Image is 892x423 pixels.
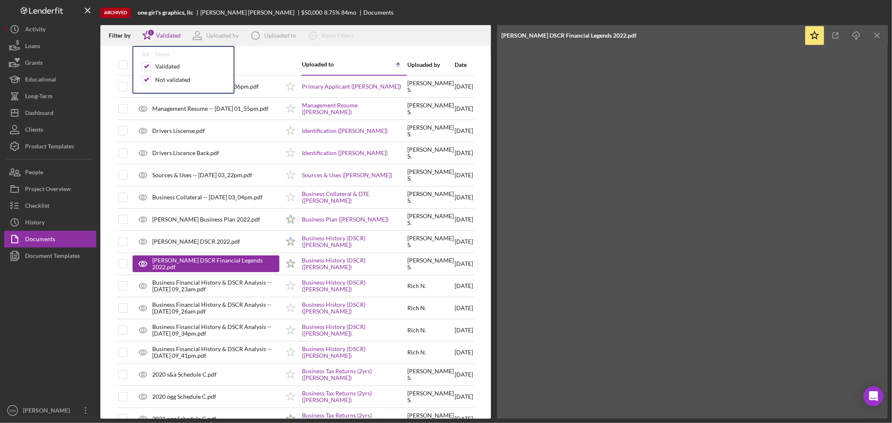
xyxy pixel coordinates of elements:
[302,216,388,223] a: Business Plan ([PERSON_NAME])
[155,76,190,83] div: Not validated
[497,46,888,419] iframe: File preview
[455,120,473,141] div: [DATE]
[407,390,454,403] div: [PERSON_NAME] S .
[455,342,473,363] div: [DATE]
[152,216,260,223] div: [PERSON_NAME] Business Plan 2022.pdf
[302,346,406,359] a: Business History (DSCR) ([PERSON_NAME])
[864,386,884,406] div: Open Intercom Messenger
[142,51,149,58] div: All
[302,368,406,381] a: Business Tax Returns (2yrs) ([PERSON_NAME])
[407,257,454,270] div: [PERSON_NAME] S .
[407,283,426,289] div: Rich N .
[206,32,239,39] div: Uploaded by
[302,102,406,115] a: Management Resume ([PERSON_NAME])
[152,279,279,293] div: Business Financial History & DSCR Analysis -- [DATE] 09_23am.pdf
[407,146,454,160] div: [PERSON_NAME] S .
[302,61,354,68] div: Uploaded to
[152,238,240,245] div: [PERSON_NAME] DSCR 2022.pdf
[156,32,181,39] div: Validated
[455,320,473,341] div: [DATE]
[152,346,279,359] div: Business Financial History & DSCR Analysis -- [DATE] 09_41pm.pdf
[109,32,137,39] div: Filter by
[152,415,216,422] div: 2021 ogg Schedule C.pdf
[302,324,406,337] a: Business History (DSCR) ([PERSON_NAME])
[152,172,252,178] div: Sources & Uses -- [DATE] 03_22pm.pdf
[407,305,426,311] div: Rich N .
[302,257,406,270] a: Business History (DSCR) ([PERSON_NAME])
[455,231,473,252] div: [DATE]
[455,187,473,208] div: [DATE]
[152,301,279,315] div: Business Financial History & DSCR Analysis -- [DATE] 09_26am.pdf
[302,127,388,134] a: Identification ([PERSON_NAME])
[455,98,473,119] div: [DATE]
[455,143,473,163] div: [DATE]
[100,8,131,18] div: Archived
[407,349,426,356] div: Rich N .
[341,9,356,16] div: 84 mo
[302,235,406,248] a: Business History (DSCR) ([PERSON_NAME])
[302,191,406,204] a: Business Collateral & DTE ([PERSON_NAME])
[407,327,426,334] div: Rich N .
[455,76,473,97] div: [DATE]
[152,371,217,378] div: 2020 s&a Schedule C.pdf
[407,368,454,381] div: [PERSON_NAME] S .
[152,105,268,112] div: Management Resume -- [DATE] 01_55pm.pdf
[152,194,263,201] div: Business Collateral -- [DATE] 03_04pm.pdf
[152,324,279,337] div: Business Financial History & DSCR Analysis -- [DATE] 09_34pm.pdf
[152,127,205,134] div: Drivers Liscense.pdf
[407,168,454,182] div: [PERSON_NAME] S .
[407,61,454,68] div: Uploaded by
[152,257,271,270] div: [PERSON_NAME] DSCR Financial Legends 2022.pdf
[302,150,388,156] a: Identification ([PERSON_NAME])
[455,253,473,274] div: [DATE]
[501,32,636,39] div: [PERSON_NAME] DSCR Financial Legends 2022.pdf
[363,9,394,16] div: Documents
[407,102,454,115] div: [PERSON_NAME] S .
[455,165,473,186] div: [DATE]
[455,386,473,407] div: [DATE]
[200,9,302,16] div: [PERSON_NAME] [PERSON_NAME]
[455,209,473,230] div: [DATE]
[138,9,193,16] b: one girl's graphics, llc
[302,172,392,178] a: Sources & Uses ([PERSON_NAME])
[302,27,362,44] button: Reset Filters
[152,393,216,400] div: 2020 ogg Schedule C.pdf
[155,63,180,70] div: Validated
[4,402,96,419] button: DM[PERSON_NAME]
[455,298,473,319] div: [DATE]
[407,124,454,138] div: [PERSON_NAME] S .
[455,275,473,296] div: [DATE]
[152,150,219,156] div: Drivers Liscence Back.pdf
